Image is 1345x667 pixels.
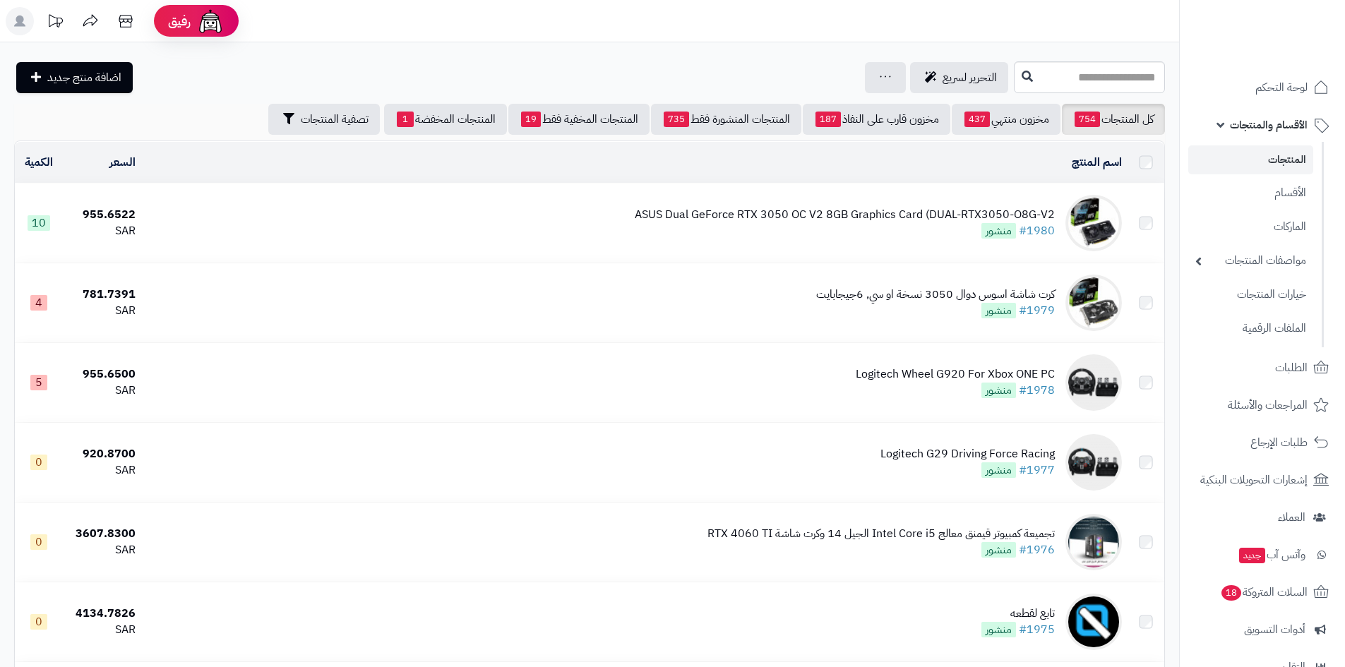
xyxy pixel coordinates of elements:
a: #1977 [1019,462,1055,479]
div: SAR [68,303,136,319]
div: 955.6522 [68,207,136,223]
a: طلبات الإرجاع [1188,426,1337,459]
span: لوحة التحكم [1255,78,1308,97]
a: الطلبات [1188,351,1337,385]
span: طلبات الإرجاع [1250,433,1308,452]
a: #1976 [1019,541,1055,558]
a: تحديثات المنصة [37,7,73,39]
a: الملفات الرقمية [1188,313,1313,344]
a: العملاء [1188,500,1337,534]
span: 437 [964,112,990,127]
img: كرت شاشة اسوس دوال 3050 نسخة او سي, 6جيجابايت [1065,275,1122,331]
span: 0 [30,534,47,550]
span: 0 [30,614,47,630]
a: #1980 [1019,222,1055,239]
a: التحرير لسريع [910,62,1008,93]
span: منشور [981,223,1016,239]
div: 3607.8300 [68,526,136,542]
a: خيارات المنتجات [1188,280,1313,310]
div: SAR [68,223,136,239]
a: مواصفات المنتجات [1188,246,1313,276]
a: المنتجات المنشورة فقط735 [651,104,801,135]
a: إشعارات التحويلات البنكية [1188,463,1337,497]
img: ai-face.png [196,7,225,35]
a: السلات المتروكة18 [1188,575,1337,609]
div: Logitech G29 Driving Force Racing [880,446,1055,462]
img: Logitech Wheel G920 For Xbox ONE PC [1065,354,1122,411]
div: Logitech Wheel G920 For Xbox ONE PC [856,366,1055,383]
a: مخزون قارب على النفاذ187 [803,104,950,135]
div: 4134.7826 [68,606,136,622]
span: رفيق [168,13,191,30]
a: #1979 [1019,302,1055,319]
span: جديد [1239,548,1265,563]
a: اضافة منتج جديد [16,62,133,93]
img: تابع لقطعه [1065,594,1122,650]
a: الماركات [1188,212,1313,242]
span: 4 [30,295,47,311]
div: SAR [68,542,136,558]
div: تجميعة كمبيوتر قيمنق معالج Intel Core i5 الجيل 14 وكرت شاشة RTX 4060 TI [707,526,1055,542]
div: 920.8700 [68,446,136,462]
span: اضافة منتج جديد [47,69,121,86]
span: المراجعات والأسئلة [1228,395,1308,415]
span: منشور [981,622,1016,637]
span: التحرير لسريع [943,69,997,86]
a: المنتجات المخفية فقط19 [508,104,650,135]
span: 10 [28,215,50,231]
a: السعر [109,154,136,171]
a: المراجعات والأسئلة [1188,388,1337,422]
span: 735 [664,112,689,127]
img: Logitech G29 Driving Force Racing [1065,434,1122,491]
span: 19 [521,112,541,127]
div: 781.7391 [68,287,136,303]
div: SAR [68,462,136,479]
span: 0 [30,455,47,470]
div: 955.6500 [68,366,136,383]
a: وآتس آبجديد [1188,538,1337,572]
span: السلات المتروكة [1220,582,1308,602]
a: الكمية [25,154,53,171]
span: 187 [815,112,841,127]
div: SAR [68,383,136,399]
span: 18 [1221,585,1241,601]
a: #1978 [1019,382,1055,399]
span: العملاء [1278,507,1305,527]
span: منشور [981,542,1016,558]
button: تصفية المنتجات [268,104,380,135]
div: ASUS Dual GeForce RTX 3050 OC V2 8GB Graphics Card (DUAL-RTX3050-O8G-V2 [635,207,1055,223]
span: تصفية المنتجات [301,111,369,128]
span: أدوات التسويق [1244,620,1305,639]
div: تابع لقطعه [981,606,1055,622]
a: كل المنتجات754 [1062,104,1165,135]
a: #1975 [1019,621,1055,638]
div: SAR [68,622,136,638]
span: منشور [981,462,1016,478]
a: المنتجات المخفضة1 [384,104,507,135]
a: أدوات التسويق [1188,613,1337,647]
a: الأقسام [1188,178,1313,208]
a: المنتجات [1188,145,1313,174]
span: 5 [30,375,47,390]
span: إشعارات التحويلات البنكية [1200,470,1308,490]
span: الطلبات [1275,358,1308,378]
span: وآتس آب [1238,545,1305,565]
div: كرت شاشة اسوس دوال 3050 نسخة او سي, 6جيجابايت [816,287,1055,303]
a: مخزون منتهي437 [952,104,1060,135]
span: منشور [981,303,1016,318]
a: لوحة التحكم [1188,71,1337,104]
span: الأقسام والمنتجات [1230,115,1308,135]
img: ASUS Dual GeForce RTX 3050 OC V2 8GB Graphics Card (DUAL-RTX3050-O8G-V2 [1065,195,1122,251]
span: 1 [397,112,414,127]
span: منشور [981,383,1016,398]
a: اسم المنتج [1072,154,1122,171]
img: تجميعة كمبيوتر قيمنق معالج Intel Core i5 الجيل 14 وكرت شاشة RTX 4060 TI [1065,514,1122,570]
span: 754 [1075,112,1100,127]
